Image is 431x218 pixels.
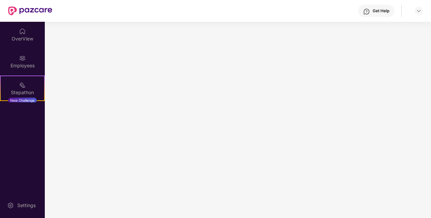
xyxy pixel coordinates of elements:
[373,8,389,14] div: Get Help
[19,28,26,35] img: svg+xml;base64,PHN2ZyBpZD0iSG9tZSIgeG1sbnM9Imh0dHA6Ly93d3cudzMub3JnLzIwMDAvc3ZnIiB3aWR0aD0iMjAiIG...
[19,55,26,62] img: svg+xml;base64,PHN2ZyBpZD0iRW1wbG95ZWVzIiB4bWxucz0iaHR0cDovL3d3dy53My5vcmcvMjAwMC9zdmciIHdpZHRoPS...
[8,6,52,15] img: New Pazcare Logo
[19,82,26,88] img: svg+xml;base64,PHN2ZyB4bWxucz0iaHR0cDovL3d3dy53My5vcmcvMjAwMC9zdmciIHdpZHRoPSIyMSIgaGVpZ2h0PSIyMC...
[416,8,421,14] img: svg+xml;base64,PHN2ZyBpZD0iRHJvcGRvd24tMzJ4MzIiIHhtbG5zPSJodHRwOi8vd3d3LnczLm9yZy8yMDAwL3N2ZyIgd2...
[8,98,37,103] div: New Challenge
[7,202,14,209] img: svg+xml;base64,PHN2ZyBpZD0iU2V0dGluZy0yMHgyMCIgeG1sbnM9Imh0dHA6Ly93d3cudzMub3JnLzIwMDAvc3ZnIiB3aW...
[15,202,38,209] div: Settings
[1,89,44,96] div: Stepathon
[363,8,370,15] img: svg+xml;base64,PHN2ZyBpZD0iSGVscC0zMngzMiIgeG1sbnM9Imh0dHA6Ly93d3cudzMub3JnLzIwMDAvc3ZnIiB3aWR0aD...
